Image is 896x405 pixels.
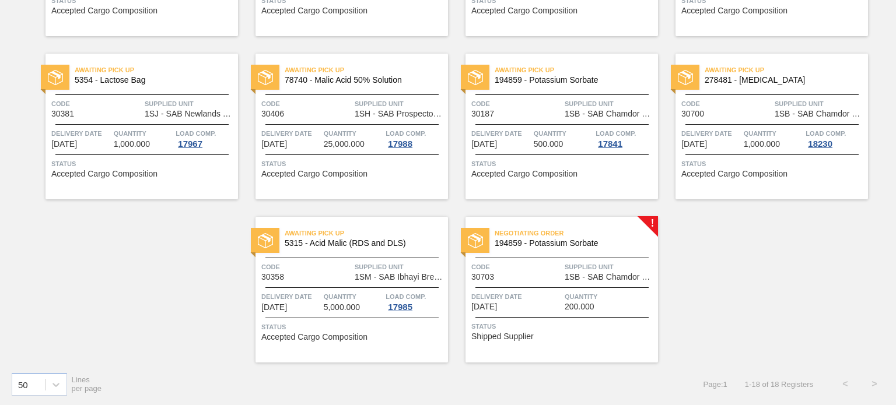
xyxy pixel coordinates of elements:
a: statusAwaiting Pick Up78740 - Malic Acid 50% SolutionCode30406Supplied Unit1SH - SAB Prospecton B... [238,54,448,199]
span: 1,000.000 [114,140,150,149]
span: Lines per page [72,375,102,393]
img: status [678,70,693,85]
span: Accepted Cargo Composition [681,170,787,178]
span: Load Comp. [386,291,426,302]
span: 1 - 18 of 18 Registers [745,380,813,389]
div: 17988 [386,139,415,149]
span: 25,000.000 [324,140,365,149]
a: !statusNegotiating Order194859 - Potassium SorbateCode30703Supplied Unit1SB - SAB Chamdor Brewery... [448,217,658,362]
div: 17985 [386,302,415,312]
span: Supplied Unit [775,98,865,110]
img: status [48,70,63,85]
span: Quantity [565,291,655,302]
span: 08/07/2025 [51,140,77,149]
a: Load Comp.18230 [806,128,865,149]
span: Load Comp. [806,128,846,139]
span: Quantity [324,128,383,139]
span: 1,000.000 [744,140,780,149]
span: Negotiating Order [495,227,658,239]
span: Status [261,321,445,333]
span: Supplied Unit [145,98,235,110]
span: Quantity [114,128,173,139]
span: 30703 [471,273,494,281]
span: 194859 - Potassium Sorbate [495,76,649,84]
span: Status [471,321,655,332]
span: Load Comp. [176,128,216,139]
span: 78740 - Malic Acid 50% Solution [285,76,439,84]
span: Code [51,98,142,110]
span: Status [51,158,235,170]
a: statusAwaiting Pick Up5354 - Lactose BagCode30381Supplied Unit1SJ - SAB Newlands BreweryDelivery ... [28,54,238,199]
span: Shipped Supplier [471,332,534,341]
span: 30700 [681,110,704,118]
span: Code [471,261,562,273]
span: 200.000 [565,302,594,311]
span: Quantity [744,128,803,139]
img: status [468,70,483,85]
div: 50 [18,379,28,389]
div: 18230 [806,139,835,149]
span: Accepted Cargo Composition [51,170,157,178]
span: Delivery Date [471,128,531,139]
span: 08/16/2025 [681,140,707,149]
span: Accepted Cargo Composition [51,6,157,15]
span: 500.000 [534,140,563,149]
span: 1SJ - SAB Newlands Brewery [145,110,235,118]
span: Accepted Cargo Composition [471,6,577,15]
span: Status [261,158,445,170]
a: Load Comp.17841 [596,128,655,149]
span: Accepted Cargo Composition [261,6,367,15]
span: Delivery Date [261,128,321,139]
button: < [831,369,860,399]
div: 17841 [596,139,625,149]
span: Supplied Unit [355,261,445,273]
span: 08/08/2025 [471,140,497,149]
a: statusAwaiting Pick Up194859 - Potassium SorbateCode30187Supplied Unit1SB - SAB Chamdor BreweryDe... [448,54,658,199]
span: Code [471,98,562,110]
span: Supplied Unit [355,98,445,110]
span: Accepted Cargo Composition [471,170,577,178]
span: Quantity [534,128,593,139]
img: status [468,233,483,248]
span: Quantity [324,291,383,302]
span: Status [681,158,865,170]
span: 5315 - Acid Malic (RDS and DLS) [285,239,439,248]
img: status [258,70,273,85]
span: Load Comp. [386,128,426,139]
span: Supplied Unit [565,261,655,273]
span: 5354 - Lactose Bag [75,76,229,84]
span: 30381 [51,110,74,118]
a: statusAwaiting Pick Up5315 - Acid Malic (RDS and DLS)Code30358Supplied Unit1SM - SAB Ibhayi Brewe... [238,217,448,362]
span: 1SH - SAB Prospecton Brewery [355,110,445,118]
span: 08/07/2025 [261,140,287,149]
button: > [860,369,889,399]
span: 5,000.000 [324,303,360,312]
span: Code [261,261,352,273]
span: 30358 [261,273,284,281]
span: 194859 - Potassium Sorbate [495,239,649,248]
span: Supplied Unit [565,98,655,110]
span: 1SB - SAB Chamdor Brewery [565,110,655,118]
span: Delivery Date [681,128,741,139]
span: Code [681,98,772,110]
span: 1SB - SAB Chamdor Brewery [775,110,865,118]
span: Awaiting Pick Up [285,227,448,239]
span: 30187 [471,110,494,118]
span: Code [261,98,352,110]
span: Status [471,158,655,170]
a: Load Comp.17988 [386,128,445,149]
a: statusAwaiting Pick Up278481 - [MEDICAL_DATA]Code30700Supplied Unit1SB - SAB Chamdor BreweryDeliv... [658,54,868,199]
span: Awaiting Pick Up [75,64,238,76]
a: Load Comp.17985 [386,291,445,312]
span: Delivery Date [51,128,111,139]
span: 08/28/2025 [471,302,497,311]
span: Awaiting Pick Up [495,64,658,76]
span: Awaiting Pick Up [705,64,868,76]
span: Delivery Date [261,291,321,302]
span: Awaiting Pick Up [285,64,448,76]
span: 08/19/2025 [261,303,287,312]
span: Page : 1 [703,380,727,389]
img: status [258,233,273,248]
a: Load Comp.17967 [176,128,235,149]
span: Accepted Cargo Composition [261,333,367,341]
